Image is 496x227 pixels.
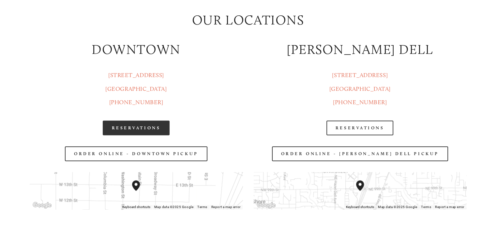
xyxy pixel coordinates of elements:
[132,180,148,201] div: Amaro's Table 1220 Main Street vancouver, United States
[255,201,277,209] img: Google
[103,121,170,135] a: Reservations
[326,121,394,135] a: Reservations
[211,205,241,209] a: Report a map error
[154,205,193,209] span: Map data ©2025 Google
[109,99,163,106] a: [PHONE_NUMBER]
[65,146,207,161] a: Order Online - Downtown pickup
[254,40,466,59] h2: [PERSON_NAME] DELL
[197,205,207,209] a: Terms
[378,205,417,209] span: Map data ©2025 Google
[356,180,372,201] div: Amaro's Table 816 Northeast 98th Circle Vancouver, WA, 98665, United States
[105,72,167,92] a: [STREET_ADDRESS][GEOGRAPHIC_DATA]
[31,201,53,209] a: Open this area in Google Maps (opens a new window)
[31,201,53,209] img: Google
[435,205,464,209] a: Report a map error
[255,201,277,209] a: Open this area in Google Maps (opens a new window)
[329,72,391,92] a: [STREET_ADDRESS][GEOGRAPHIC_DATA]
[346,205,374,209] button: Keyboard shortcuts
[333,99,387,106] a: [PHONE_NUMBER]
[272,146,448,161] a: Order Online - [PERSON_NAME] Dell Pickup
[30,40,242,59] h2: DOWNTOWN
[421,205,431,209] a: Terms
[122,205,150,209] button: Keyboard shortcuts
